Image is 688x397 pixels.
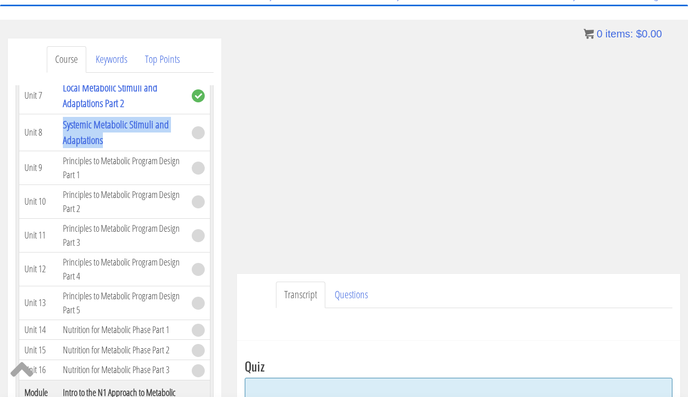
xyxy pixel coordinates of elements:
span: items: [605,28,633,39]
a: Top Points [137,46,188,73]
a: Course [47,46,86,73]
td: Unit 11 [19,218,58,252]
td: Unit 7 [19,77,58,114]
bdi: 0.00 [636,28,662,39]
td: Unit 14 [19,320,58,340]
td: Principles to Metabolic Program Design Part 1 [58,151,187,184]
a: Transcript [276,282,325,308]
span: $ [636,28,642,39]
td: Principles to Metabolic Program Design Part 5 [58,286,187,320]
td: Unit 8 [19,114,58,151]
a: Questions [326,282,376,308]
td: Nutrition for Metabolic Phase Part 1 [58,320,187,340]
td: Unit 9 [19,151,58,184]
td: Unit 13 [19,286,58,320]
a: Keywords [87,46,136,73]
span: 0 [597,28,602,39]
td: Unit 15 [19,340,58,360]
a: Local Metabolic Stimuli and Adaptations Part 2 [63,81,157,110]
img: icon11.png [584,29,594,39]
td: Nutrition for Metabolic Phase Part 3 [58,360,187,380]
td: Unit 12 [19,252,58,286]
td: Principles to Metabolic Program Design Part 2 [58,184,187,218]
td: Principles to Metabolic Program Design Part 4 [58,252,187,286]
h3: Quiz [245,359,672,373]
span: complete [192,89,205,102]
td: Principles to Metabolic Program Design Part 3 [58,218,187,252]
a: 0 items: $0.00 [584,28,662,39]
td: Unit 10 [19,184,58,218]
a: Systemic Metabolic Stimuli and Adaptations [63,117,169,147]
td: Nutrition for Metabolic Phase Part 2 [58,340,187,360]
